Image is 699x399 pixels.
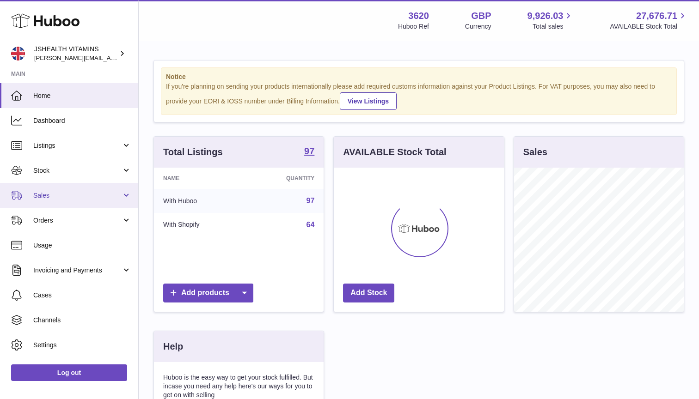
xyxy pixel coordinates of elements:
a: View Listings [340,92,397,110]
span: Total sales [533,22,574,31]
span: Dashboard [33,116,131,125]
a: 9,926.03 Total sales [527,10,574,31]
strong: Notice [166,73,672,81]
div: If you're planning on sending your products internationally please add required customs informati... [166,82,672,110]
a: 27,676.71 AVAILABLE Stock Total [610,10,688,31]
span: Invoicing and Payments [33,266,122,275]
span: Channels [33,316,131,325]
a: 64 [307,221,315,229]
h3: Sales [523,146,547,158]
span: AVAILABLE Stock Total [610,22,688,31]
a: Add products [163,284,253,302]
a: Log out [11,364,127,381]
a: 97 [307,197,315,205]
span: Cases [33,291,131,300]
td: With Huboo [154,189,245,213]
div: Huboo Ref [398,22,429,31]
div: Currency [465,22,491,31]
span: 27,676.71 [636,10,677,22]
th: Quantity [245,168,324,189]
strong: 3620 [408,10,429,22]
img: francesca@jshealthvitamins.com [11,47,25,60]
span: Listings [33,141,122,150]
h3: Total Listings [163,146,223,158]
h3: Help [163,340,183,353]
span: Usage [33,241,131,250]
span: Orders [33,216,122,225]
span: Home [33,91,131,100]
span: Settings [33,341,131,350]
span: Sales [33,191,122,200]
td: With Shopify [154,213,245,237]
a: Add Stock [343,284,394,302]
strong: GBP [471,10,491,22]
div: JSHEALTH VITAMINS [34,45,117,62]
a: 97 [304,146,314,157]
strong: 97 [304,146,314,156]
span: Stock [33,166,122,175]
th: Name [154,168,245,189]
span: 9,926.03 [527,10,564,22]
h3: AVAILABLE Stock Total [343,146,446,158]
span: [PERSON_NAME][EMAIL_ADDRESS][DOMAIN_NAME] [34,54,185,61]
